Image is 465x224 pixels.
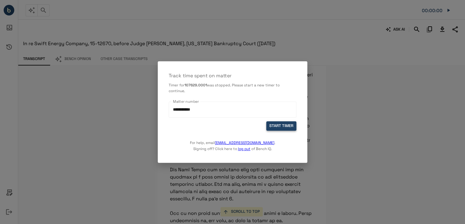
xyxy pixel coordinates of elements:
[169,72,296,79] p: Track time spent on matter
[169,83,280,94] span: was stopped. Please start a new timer to continue.
[266,122,296,131] button: START TIMER
[169,83,184,88] span: Timer for
[190,131,275,152] p: For help, email . Signing off? Click here to of Bench IQ.
[238,146,250,151] a: log out
[215,140,274,145] a: [EMAIL_ADDRESS][DOMAIN_NAME]
[173,99,199,104] label: Matter number
[184,83,207,88] b: 107629.0001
